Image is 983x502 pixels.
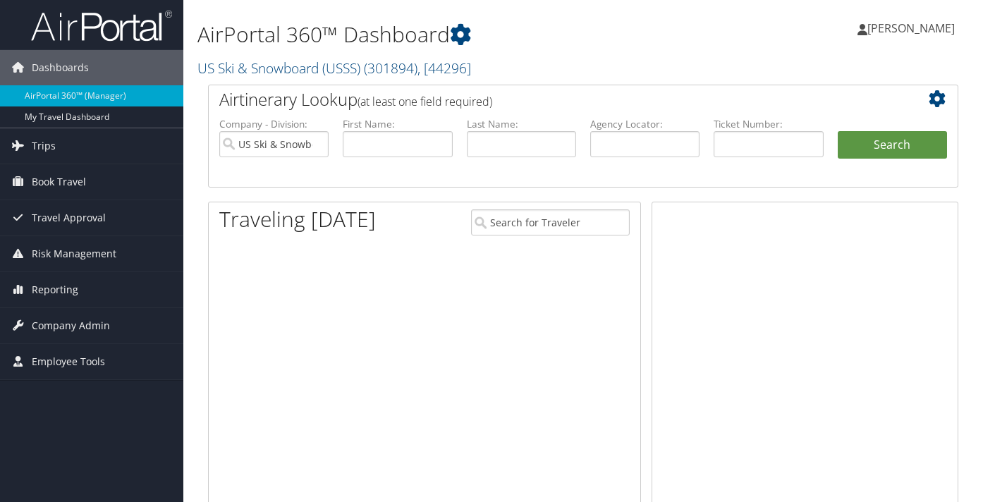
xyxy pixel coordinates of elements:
a: US Ski & Snowboard (USSS) [197,59,471,78]
label: Last Name: [467,117,576,131]
span: Employee Tools [32,344,105,379]
span: Reporting [32,272,78,307]
label: Company - Division: [219,117,329,131]
span: Dashboards [32,50,89,85]
span: Trips [32,128,56,164]
span: , [ 44296 ] [417,59,471,78]
span: Travel Approval [32,200,106,235]
img: airportal-logo.png [31,9,172,42]
h1: AirPortal 360™ Dashboard [197,20,712,49]
span: (at least one field required) [358,94,492,109]
span: Risk Management [32,236,116,271]
span: Company Admin [32,308,110,343]
span: [PERSON_NAME] [867,20,955,36]
label: First Name: [343,117,452,131]
a: [PERSON_NAME] [857,7,969,49]
label: Ticket Number: [714,117,823,131]
span: ( 301894 ) [364,59,417,78]
h2: Airtinerary Lookup [219,87,885,111]
span: Book Travel [32,164,86,200]
input: Search for Traveler [471,209,630,235]
h1: Traveling [DATE] [219,204,376,234]
button: Search [838,131,947,159]
label: Agency Locator: [590,117,700,131]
